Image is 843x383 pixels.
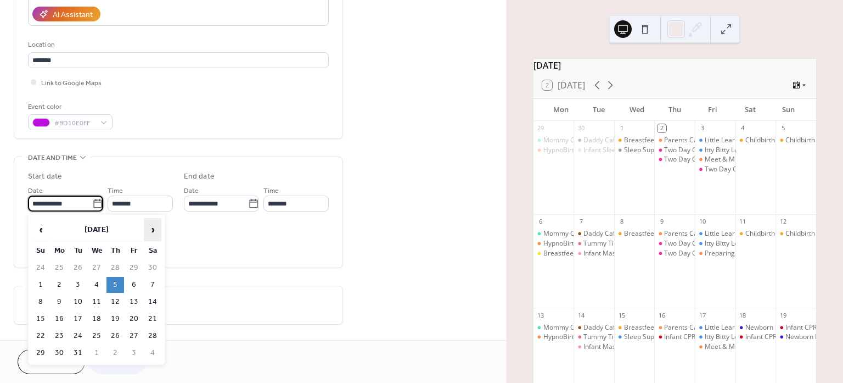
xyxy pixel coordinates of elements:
div: 3 [698,124,706,132]
div: Breastfeeding Support Group [614,229,655,238]
div: Little Learners [695,229,735,238]
div: Little Learners [705,323,749,332]
div: Infant CPR/ Home Safety Class [654,332,695,342]
td: 27 [88,260,105,276]
td: 27 [125,328,143,344]
div: 16 [657,311,666,319]
td: 3 [125,345,143,361]
div: Thu [656,99,694,121]
div: Itty Bitty Learners [705,146,758,155]
td: 2 [106,345,124,361]
div: Two Day Childbirth Class Day 2 - In Person [654,249,695,258]
div: Daddy Cafe [583,229,619,238]
td: 26 [106,328,124,344]
div: 17 [698,311,706,319]
div: 5 [779,124,787,132]
div: Daddy Cafe [583,323,619,332]
div: Parents Café [664,229,704,238]
div: Two Day Childbirth Class Day 1 - Virtual [654,155,695,164]
div: Meet & Mingle: Yoga for Labor Edition [695,155,735,164]
div: 4 [739,124,747,132]
div: HypnoBirthing® [543,146,593,155]
td: 20 [125,311,143,327]
td: 2 [50,277,68,293]
td: 15 [32,311,49,327]
div: Daddy Cafe [574,136,614,145]
div: Preparing for Parenthood — Acupuncture for Fertility & Healthy Pregnancy with Tai Chi Acupuncture... [695,249,735,258]
div: 15 [617,311,626,319]
span: Date [184,185,199,197]
div: Mommy Café [533,136,574,145]
th: Su [32,243,49,259]
td: 18 [88,311,105,327]
button: AI Assistant [32,7,100,21]
span: Date and time [28,152,77,164]
div: Two Day Childbirth Class Day 1 - In person [654,146,695,155]
div: Mommy Café [533,229,574,238]
span: Date [28,185,43,197]
div: Childbirth Class [735,136,776,145]
div: Little Learners [705,229,749,238]
div: Sleep Support Group [624,146,688,155]
td: 17 [69,311,87,327]
td: 24 [32,260,49,276]
div: 30 [577,124,585,132]
td: 25 [50,260,68,276]
div: Parents Café [664,323,704,332]
div: 10 [698,218,706,226]
div: Breastfeeding Class (Virtual) [533,249,574,258]
div: Itty Bitty Learners [705,332,758,342]
div: Newborn Essentials Class [775,332,816,342]
span: ‹ [32,219,49,241]
div: Little Learners [695,136,735,145]
td: 10 [69,294,87,310]
div: Childbirth Class [785,229,833,238]
div: 18 [739,311,747,319]
div: Childbirth Class [785,136,833,145]
div: Infant Massage 3-Week Series [583,342,676,352]
div: Parents Café [664,136,704,145]
div: Infant CPR/ Home Safety Class [745,332,838,342]
td: 4 [144,345,161,361]
div: 1 [617,124,626,132]
div: Sleep Support Group [624,332,688,342]
div: Breastfeeding Support Group [614,136,655,145]
div: AI Assistant [53,9,93,21]
div: Infant Massage 3-Week Series [574,342,614,352]
span: Time [108,185,123,197]
div: End date [184,171,215,182]
td: 28 [106,260,124,276]
div: Newborn Essentials Class [735,323,776,332]
td: 19 [106,311,124,327]
div: Mommy Café [543,229,585,238]
div: Parents Café [654,136,695,145]
div: 8 [617,218,626,226]
div: Tummy Time Playgroup with a PT 3-week series [583,239,729,248]
th: We [88,243,105,259]
td: 14 [144,294,161,310]
div: 2 [657,124,666,132]
div: Two Day Childbirth Class Day 2 - Virtual [705,165,825,174]
td: 9 [50,294,68,310]
div: HypnoBirthing® [533,146,574,155]
div: HypnoBirthing® [543,332,593,342]
div: Two Day Childbirth Class Day 2 - Virtual [695,165,735,174]
div: Parents Café [654,323,695,332]
div: Breastfeeding Support Group [624,323,714,332]
div: 14 [577,311,585,319]
div: Infant Massage 3-Week Series [583,249,676,258]
td: 29 [32,345,49,361]
td: 21 [144,311,161,327]
div: HypnoBirthing® [543,239,593,248]
div: 11 [739,218,747,226]
td: 28 [144,328,161,344]
td: 4 [88,277,105,293]
td: 7 [144,277,161,293]
div: Tummy Time Playgroup with a PT 3-week series [574,239,614,248]
div: Itty Bitty Learners [695,239,735,248]
td: 24 [69,328,87,344]
div: [DATE] [533,59,816,72]
div: Childbirth Class [775,229,816,238]
td: 6 [125,277,143,293]
div: Childbirth Class [735,229,776,238]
